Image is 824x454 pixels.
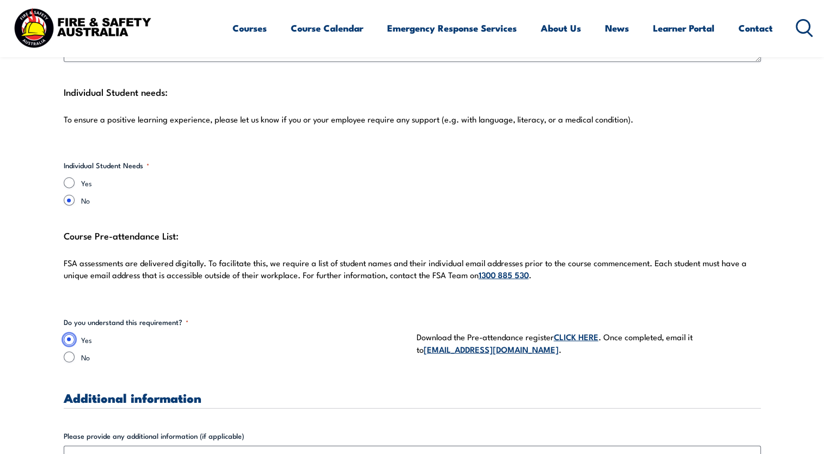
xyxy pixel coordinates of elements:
a: 1300 885 530 [479,268,529,280]
div: Course Pre-attendance List: [64,228,761,295]
a: [EMAIL_ADDRESS][DOMAIN_NAME] [424,343,559,355]
legend: Individual Student Needs [64,160,149,171]
a: Emergency Response Services [387,14,517,42]
p: To ensure a positive learning experience, please let us know if you or your employee require any ... [64,114,761,125]
div: Individual Student needs: [64,84,761,138]
a: News [605,14,629,42]
p: FSA assessments are delivered digitally. To facilitate this, we require a list of student names a... [64,257,761,281]
h3: Additional information [64,391,761,404]
a: Courses [233,14,267,42]
a: CLICK HERE [554,330,599,342]
a: Learner Portal [653,14,715,42]
label: No [81,352,408,363]
label: Yes [81,177,408,188]
p: Download the Pre-attendance register . Once completed, email it to . [417,330,761,356]
label: Yes [81,334,408,345]
a: Course Calendar [291,14,363,42]
label: No [81,195,408,206]
label: Please provide any additional information (if applicable) [64,431,761,441]
a: Contact [738,14,773,42]
legend: Do you understand this requirement? [64,317,188,328]
a: About Us [541,14,581,42]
